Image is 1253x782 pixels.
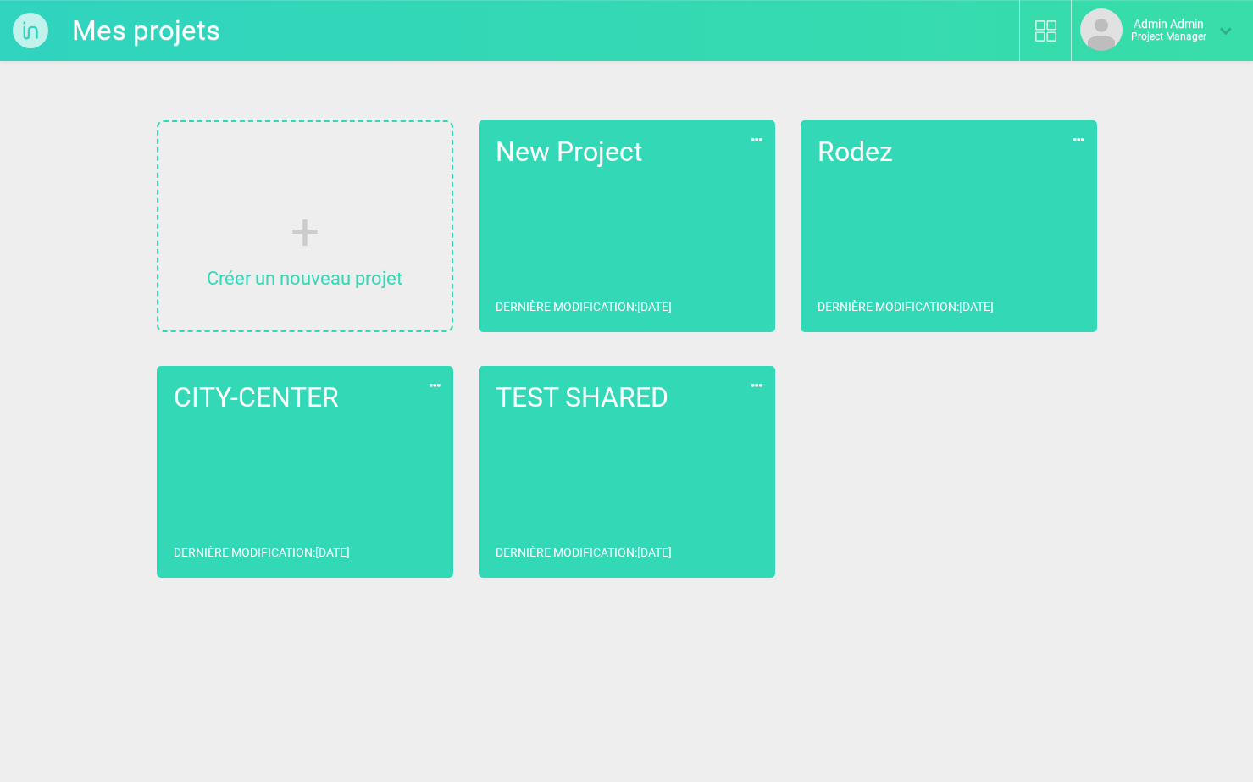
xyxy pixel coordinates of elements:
a: CITY-CENTERDernière modification:[DATE] [157,366,453,578]
h2: Rodez [818,137,1080,167]
p: Dernière modification : [DATE] [818,298,994,315]
h2: CITY-CENTER [174,383,436,413]
a: Créer un nouveau projet [158,122,452,330]
a: RodezDernière modification:[DATE] [801,120,1097,332]
a: Admin AdminProject Manager [1080,8,1232,51]
p: Dernière modification : [DATE] [496,544,672,561]
img: biblio.svg [1035,20,1056,42]
h2: TEST SHARED [496,383,758,413]
a: TEST SHAREDDernière modification:[DATE] [479,366,775,578]
p: Dernière modification : [DATE] [174,544,350,561]
p: Créer un nouveau projet [158,261,452,296]
h2: New Project [496,137,758,167]
p: Project Manager [1131,31,1206,42]
p: Dernière modification : [DATE] [496,298,672,315]
a: New ProjectDernière modification:[DATE] [479,120,775,332]
img: default_avatar.png [1080,8,1123,51]
strong: Admin Admin [1131,17,1206,31]
a: Mes projets [72,8,220,53]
